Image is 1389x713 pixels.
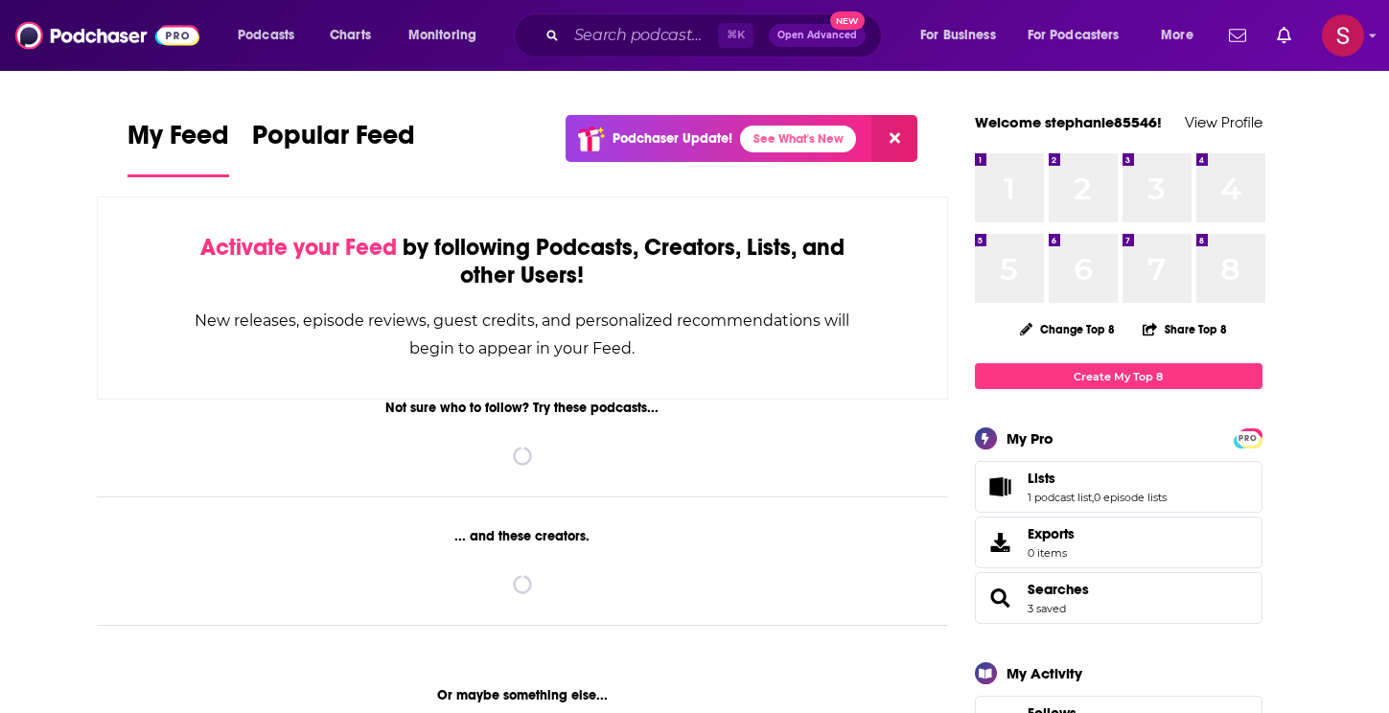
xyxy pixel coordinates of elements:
button: open menu [907,20,1020,51]
span: Logged in as stephanie85546 [1322,14,1364,57]
a: View Profile [1185,113,1262,131]
span: For Podcasters [1028,22,1120,49]
button: open menu [1147,20,1217,51]
div: ... and these creators. [97,528,949,544]
a: Lists [982,473,1020,500]
span: 0 items [1028,546,1075,560]
img: Podchaser - Follow, Share and Rate Podcasts [15,17,199,54]
button: Change Top 8 [1008,317,1127,341]
button: open menu [1015,20,1147,51]
span: Popular Feed [252,119,415,163]
p: Podchaser Update! [613,130,732,147]
span: For Business [920,22,996,49]
button: Open AdvancedNew [769,24,866,47]
span: Monitoring [408,22,476,49]
span: My Feed [127,119,229,163]
span: New [830,11,865,30]
a: Welcome stephanie85546! [975,113,1162,131]
a: Show notifications dropdown [1269,19,1299,52]
img: User Profile [1322,14,1364,57]
div: Search podcasts, credits, & more... [532,13,900,57]
a: 1 podcast list [1028,491,1092,504]
div: My Activity [1007,664,1082,682]
span: Searches [975,572,1262,624]
span: Podcasts [238,22,294,49]
input: Search podcasts, credits, & more... [567,20,718,51]
a: Exports [975,517,1262,568]
div: My Pro [1007,429,1053,448]
a: Lists [1028,470,1167,487]
a: 0 episode lists [1094,491,1167,504]
span: Exports [1028,525,1075,542]
span: PRO [1237,431,1260,446]
a: My Feed [127,119,229,177]
span: , [1092,491,1094,504]
button: Show profile menu [1322,14,1364,57]
span: Lists [1028,470,1055,487]
a: See What's New [740,126,856,152]
span: Exports [982,529,1020,556]
a: Popular Feed [252,119,415,177]
span: Lists [975,461,1262,513]
button: Share Top 8 [1142,310,1228,348]
div: New releases, episode reviews, guest credits, and personalized recommendations will begin to appe... [194,307,852,362]
span: Activate your Feed [200,233,397,262]
span: Open Advanced [777,31,857,40]
a: PRO [1237,430,1260,445]
a: Searches [1028,581,1089,598]
div: Or maybe something else... [97,687,949,703]
button: open menu [224,20,319,51]
div: by following Podcasts, Creators, Lists, and other Users! [194,234,852,289]
div: Not sure who to follow? Try these podcasts... [97,400,949,416]
a: Create My Top 8 [975,363,1262,389]
span: Charts [330,22,371,49]
a: Show notifications dropdown [1221,19,1254,52]
span: ⌘ K [718,23,753,48]
span: More [1161,22,1193,49]
a: 3 saved [1028,602,1066,615]
a: Searches [982,585,1020,611]
button: open menu [395,20,501,51]
a: Charts [317,20,382,51]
